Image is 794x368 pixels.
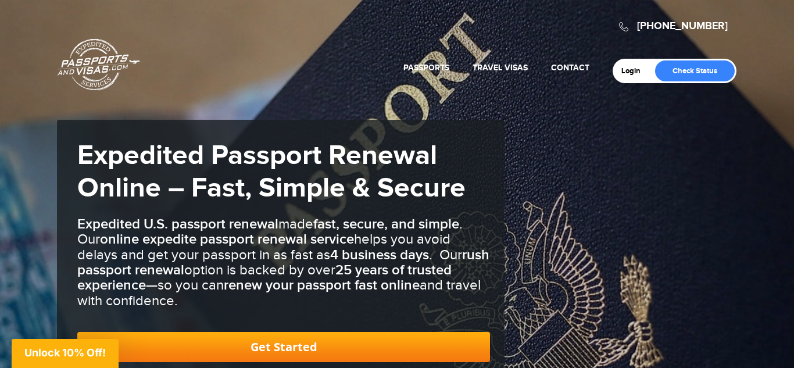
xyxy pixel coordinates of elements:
[24,346,106,359] span: Unlock 10% Off!
[473,63,528,73] a: Travel Visas
[313,216,459,233] b: fast, secure, and simple
[621,66,649,76] a: Login
[77,139,466,205] strong: Expedited Passport Renewal Online – Fast, Simple & Secure
[551,63,589,73] a: Contact
[637,20,728,33] a: [PHONE_NUMBER]
[403,63,449,73] a: Passports
[100,231,354,248] b: online expedite passport renewal service
[655,60,735,81] a: Check Status
[77,262,452,294] b: 25 years of trusted experience
[77,216,278,233] b: Expedited U.S. passport renewal
[330,246,429,263] b: 4 business days
[77,246,489,278] b: rush passport renewal
[77,217,490,309] h3: made . Our helps you avoid delays and get your passport in as fast as . Our option is backed by o...
[12,339,119,368] div: Unlock 10% Off!
[224,277,420,294] b: renew your passport fast online
[58,38,140,91] a: Passports & [DOMAIN_NAME]
[77,332,490,362] a: Get Started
